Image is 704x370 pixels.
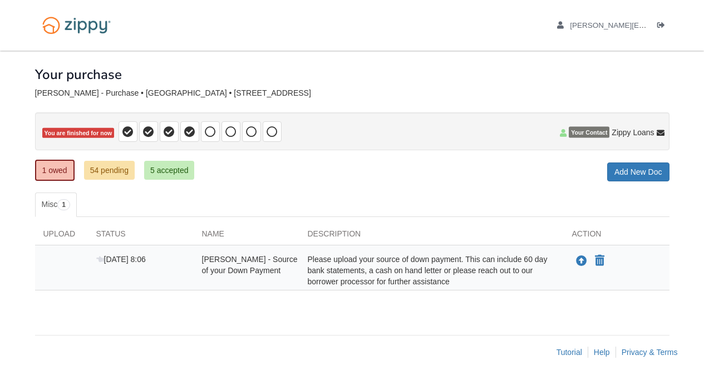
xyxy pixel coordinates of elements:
[35,193,77,217] a: Misc
[96,255,146,264] span: [DATE] 8:06
[144,161,195,180] a: 5 accepted
[299,254,564,287] div: Please upload your source of down payment. This can include 60 day bank statements, a cash on han...
[35,88,669,98] div: [PERSON_NAME] - Purchase • [GEOGRAPHIC_DATA] • [STREET_ADDRESS]
[594,254,605,268] button: Declare Arron Perkins - Source of your Down Payment not applicable
[88,228,194,245] div: Status
[607,162,669,181] a: Add New Doc
[35,67,122,82] h1: Your purchase
[557,348,582,357] a: Tutorial
[35,228,88,245] div: Upload
[594,348,610,357] a: Help
[42,128,115,139] span: You are finished for now
[194,228,299,245] div: Name
[202,255,298,275] span: [PERSON_NAME] - Source of your Down Payment
[657,21,669,32] a: Log out
[622,348,678,357] a: Privacy & Terms
[84,161,135,180] a: 54 pending
[612,127,654,138] span: Zippy Loans
[299,228,564,245] div: Description
[564,228,669,245] div: Action
[575,254,588,268] button: Upload Arron Perkins - Source of your Down Payment
[35,160,75,181] a: 1 owed
[35,11,118,40] img: Logo
[569,127,609,138] span: Your Contact
[57,199,70,210] span: 1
